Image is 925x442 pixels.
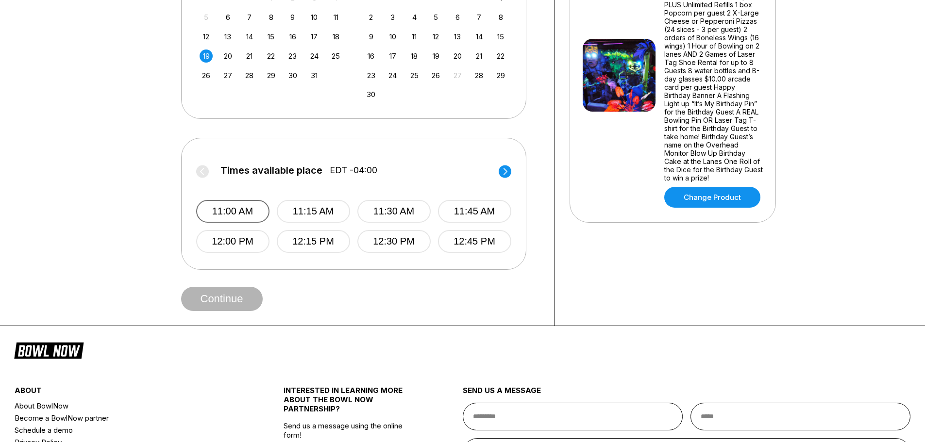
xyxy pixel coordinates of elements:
div: Choose Saturday, October 25th, 2025 [329,49,342,63]
div: Choose Tuesday, November 4th, 2025 [408,11,421,24]
button: 11:30 AM [357,200,431,223]
div: Choose Monday, October 6th, 2025 [221,11,235,24]
div: Choose Friday, November 14th, 2025 [472,30,486,43]
div: Choose Tuesday, November 11th, 2025 [408,30,421,43]
div: Choose Wednesday, October 29th, 2025 [265,69,278,82]
span: EDT -04:00 [330,165,377,176]
div: Choose Monday, October 27th, 2025 [221,69,235,82]
div: Choose Friday, October 10th, 2025 [308,11,321,24]
img: The V.I.P Party Package [583,39,656,112]
div: Choose Tuesday, November 18th, 2025 [408,49,421,63]
div: Choose Thursday, October 30th, 2025 [286,69,299,82]
div: send us a message [463,386,911,403]
div: Choose Wednesday, October 15th, 2025 [265,30,278,43]
a: Change Product [664,187,760,208]
div: INTERESTED IN LEARNING MORE ABOUT THE BOWL NOW PARTNERSHIP? [284,386,418,421]
div: Choose Sunday, November 2nd, 2025 [365,11,378,24]
div: Choose Sunday, November 23rd, 2025 [365,69,378,82]
div: Choose Saturday, November 29th, 2025 [494,69,507,82]
div: Choose Thursday, October 23rd, 2025 [286,49,299,63]
button: 12:00 PM [196,230,269,253]
div: Not available Thursday, November 27th, 2025 [451,69,464,82]
a: Schedule a demo [15,424,238,436]
div: about [15,386,238,400]
div: Choose Friday, October 17th, 2025 [308,30,321,43]
button: 12:30 PM [357,230,431,253]
div: Choose Wednesday, November 12th, 2025 [429,30,442,43]
div: Choose Friday, November 7th, 2025 [472,11,486,24]
div: Choose Thursday, November 20th, 2025 [451,49,464,63]
div: Choose Monday, October 20th, 2025 [221,49,235,63]
div: Choose Thursday, November 13th, 2025 [451,30,464,43]
div: Choose Wednesday, October 22nd, 2025 [265,49,278,63]
div: Choose Monday, November 24th, 2025 [386,69,399,82]
div: Choose Saturday, October 11th, 2025 [329,11,342,24]
div: Choose Monday, November 10th, 2025 [386,30,399,43]
div: Choose Sunday, November 30th, 2025 [365,88,378,101]
div: Choose Tuesday, October 14th, 2025 [243,30,256,43]
a: Become a BowlNow partner [15,412,238,424]
div: Choose Wednesday, November 19th, 2025 [429,49,442,63]
div: Choose Monday, October 13th, 2025 [221,30,235,43]
button: 11:00 AM [196,200,269,223]
div: Choose Sunday, October 19th, 2025 [200,49,213,63]
div: Choose Friday, October 31st, 2025 [308,69,321,82]
div: Choose Tuesday, October 21st, 2025 [243,49,256,63]
div: Choose Saturday, November 22nd, 2025 [494,49,507,63]
div: Choose Sunday, November 16th, 2025 [365,49,378,63]
div: Choose Saturday, October 18th, 2025 [329,30,342,43]
div: Choose Monday, November 3rd, 2025 [386,11,399,24]
button: 12:45 PM [438,230,511,253]
div: Choose Friday, November 28th, 2025 [472,69,486,82]
div: Choose Sunday, November 9th, 2025 [365,30,378,43]
div: Choose Tuesday, October 7th, 2025 [243,11,256,24]
div: Choose Wednesday, November 26th, 2025 [429,69,442,82]
span: Times available place [220,165,322,176]
div: Choose Saturday, November 8th, 2025 [494,11,507,24]
button: 12:15 PM [277,230,350,253]
div: Choose Sunday, October 26th, 2025 [200,69,213,82]
div: Choose Wednesday, October 8th, 2025 [265,11,278,24]
div: Choose Monday, November 17th, 2025 [386,49,399,63]
div: Choose Friday, November 21st, 2025 [472,49,486,63]
a: About BowlNow [15,400,238,412]
div: Choose Saturday, November 15th, 2025 [494,30,507,43]
button: 11:45 AM [438,200,511,223]
div: Not available Sunday, October 5th, 2025 [200,11,213,24]
div: Choose Thursday, October 16th, 2025 [286,30,299,43]
div: Choose Thursday, November 6th, 2025 [451,11,464,24]
div: Choose Sunday, October 12th, 2025 [200,30,213,43]
div: Choose Tuesday, October 28th, 2025 [243,69,256,82]
div: Choose Tuesday, November 25th, 2025 [408,69,421,82]
div: Choose Friday, October 24th, 2025 [308,49,321,63]
div: Choose Thursday, October 9th, 2025 [286,11,299,24]
div: Choose Wednesday, November 5th, 2025 [429,11,442,24]
button: 11:15 AM [277,200,350,223]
